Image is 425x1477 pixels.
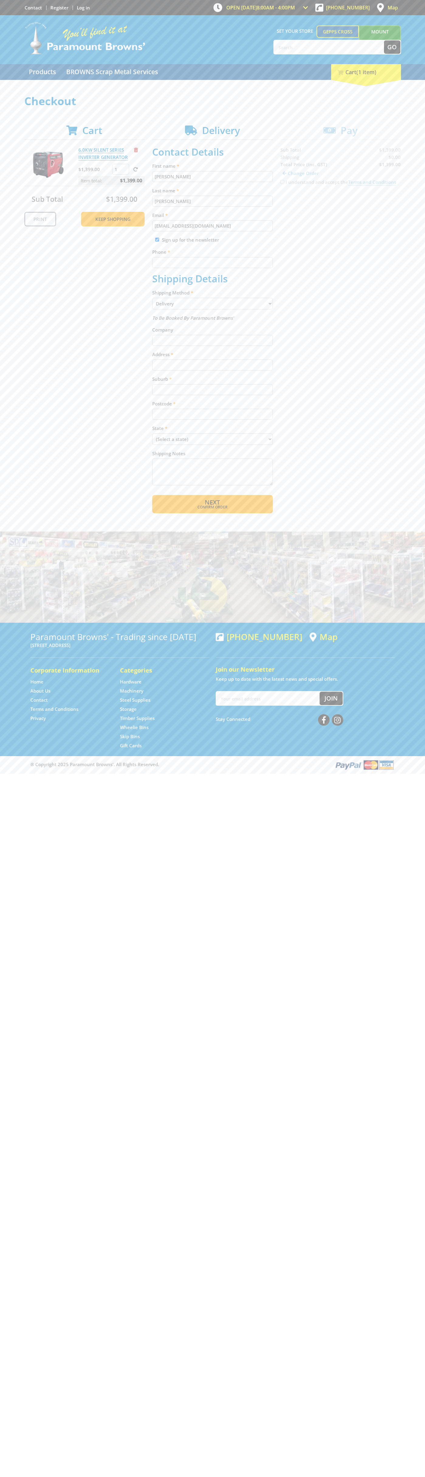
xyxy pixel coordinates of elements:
[331,64,401,80] div: Cart
[30,688,50,694] a: Go to the About Us page
[120,176,142,185] span: $1,399.00
[120,697,150,703] a: Go to the Steel Supplies page
[152,351,273,358] label: Address
[24,759,401,770] div: ® Copyright 2025 Paramount Browns'. All Rights Reserved.
[152,212,273,219] label: Email
[152,187,273,194] label: Last name
[359,26,401,49] a: Mount [PERSON_NAME]
[78,176,145,185] p: Item total:
[50,5,68,11] a: Go to the registration page
[120,715,155,721] a: Go to the Timber Supplies page
[356,68,376,76] span: (1 item)
[30,146,67,183] img: 6.0KW SILENT SERIES INVERTER GENERATOR
[106,194,137,204] span: $1,399.00
[202,124,240,137] span: Delivery
[274,40,384,54] input: Search
[216,692,320,705] input: Your email address
[152,326,273,333] label: Company
[152,257,273,268] input: Please enter your telephone number.
[78,147,128,160] a: 6.0KW SILENT SERIES INVERTER GENERATOR
[81,212,145,226] a: Keep Shopping
[120,666,197,675] h5: Categories
[62,64,163,80] a: Go to the BROWNS Scrap Metal Services page
[152,450,273,457] label: Shipping Notes
[226,4,295,11] span: OPEN [DATE]
[24,21,146,55] img: Paramount Browns'
[273,26,317,36] span: Set your store
[320,692,343,705] button: Join
[216,675,395,683] p: Keep up to date with the latest news and special offers.
[152,409,273,420] input: Please enter your postcode.
[205,498,220,506] span: Next
[152,146,273,158] h2: Contact Details
[32,194,63,204] span: Sub Total
[25,5,42,11] a: Go to the Contact page
[152,289,273,296] label: Shipping Method
[78,166,111,173] p: $1,399.00
[30,715,46,721] a: Go to the Privacy page
[134,147,138,153] a: Remove from cart
[152,162,273,170] label: First name
[152,315,234,321] em: To Be Booked By Paramount Browns'
[120,688,143,694] a: Go to the Machinery page
[152,273,273,284] h2: Shipping Details
[120,724,149,731] a: Go to the Wheelie Bins page
[152,171,273,182] input: Please enter your first name.
[24,95,401,107] h1: Checkout
[77,5,90,11] a: Log in
[152,433,273,445] select: Please select your state.
[152,360,273,370] input: Please enter your address.
[152,298,273,309] select: Please select a shipping method.
[152,248,273,256] label: Phone
[120,706,137,712] a: Go to the Storage page
[152,375,273,383] label: Suburb
[152,384,273,395] input: Please enter your suburb.
[30,666,108,675] h5: Corporate Information
[216,712,343,726] div: Stay Connected
[317,26,359,38] a: Gepps Cross
[120,733,140,740] a: Go to the Skip Bins page
[30,642,210,649] p: [STREET_ADDRESS]
[24,64,60,80] a: Go to the Products page
[384,40,400,54] button: Go
[152,400,273,407] label: Postcode
[334,759,395,770] img: PayPal, Mastercard, Visa accepted
[310,632,338,642] a: View a map of Gepps Cross location
[30,632,210,642] h3: Paramount Browns' - Trading since [DATE]
[165,505,260,509] span: Confirm order
[24,212,56,226] a: Print
[152,220,273,231] input: Please enter your email address.
[257,4,295,11] span: 8:00am - 4:00pm
[152,495,273,513] button: Next Confirm order
[216,665,395,674] h5: Join our Newsletter
[162,237,219,243] label: Sign up for the newsletter
[152,425,273,432] label: State
[30,697,48,703] a: Go to the Contact page
[30,679,43,685] a: Go to the Home page
[216,632,302,642] div: [PHONE_NUMBER]
[120,742,142,749] a: Go to the Gift Cards page
[82,124,102,137] span: Cart
[152,196,273,207] input: Please enter your last name.
[120,679,142,685] a: Go to the Hardware page
[30,706,78,712] a: Go to the Terms and Conditions page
